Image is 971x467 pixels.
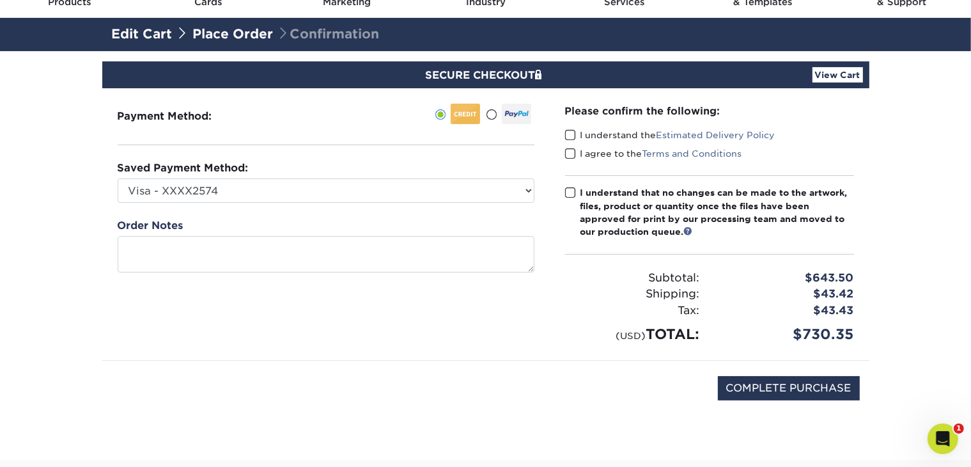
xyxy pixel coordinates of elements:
[710,286,864,303] div: $43.42
[565,147,742,160] label: I agree to the
[656,130,775,140] a: Estimated Delivery Policy
[193,26,274,42] a: Place Order
[565,104,854,118] div: Please confirm the following:
[718,376,860,400] input: COMPLETE PURCHASE
[710,270,864,287] div: $643.50
[928,423,958,454] iframe: Intercom live chat
[565,129,775,141] label: I understand the
[555,286,710,303] div: Shipping:
[118,161,249,176] label: Saved Payment Method:
[710,303,864,319] div: $43.43
[616,330,646,341] small: (USD)
[555,303,710,319] div: Tax:
[642,148,742,159] a: Terms and Conditions
[118,110,244,122] h3: Payment Method:
[277,26,380,42] span: Confirmation
[812,67,863,83] a: View Cart
[555,270,710,287] div: Subtotal:
[112,26,173,42] a: Edit Cart
[954,423,964,434] span: 1
[710,324,864,345] div: $730.35
[580,186,854,239] div: I understand that no changes can be made to the artwork, files, product or quantity once the file...
[426,69,546,81] span: SECURE CHECKOUT
[555,324,710,345] div: TOTAL:
[118,218,183,233] label: Order Notes
[112,376,176,414] img: DigiCert Secured Site Seal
